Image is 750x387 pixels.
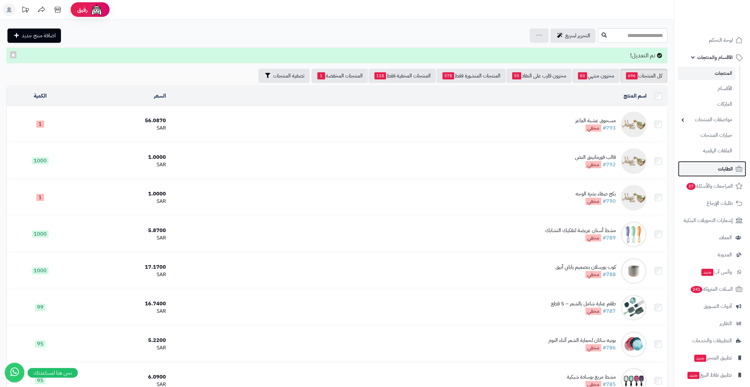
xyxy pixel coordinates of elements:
span: التحرير لسريع [565,32,590,40]
a: المنتجات المخفضة1 [311,69,368,83]
a: لوحة التحكم [678,32,746,48]
span: مخفي [585,198,601,205]
span: مخفي [585,308,601,315]
span: 1 [36,194,44,201]
div: 1.0000 [76,190,166,198]
img: logo-2.png [706,18,744,31]
img: ai-face.png [90,3,103,16]
div: قالب فورماتينق النص [575,154,616,161]
a: خيارات المنتجات [678,128,735,142]
span: مخفي [585,161,601,168]
div: SAR [76,198,166,205]
span: جديد [694,355,706,362]
span: التطبيقات والخدمات [692,336,732,345]
div: SAR [76,308,166,315]
div: بونيه ساتان لحماية الشعر أثناء النوم [548,337,616,344]
span: لوحة التحكم [709,36,733,45]
a: مواصفات المنتجات [678,113,735,127]
span: 241 [691,286,702,293]
img: مسحوق عشبة الماعز [621,111,647,137]
a: تطبيق المتجرجديد [678,350,746,366]
a: المراجعات والأسئلة37 [678,178,746,194]
span: المراجعات والأسئلة [686,182,733,191]
a: المنتجات المنشورة فقط578 [437,69,506,83]
div: كوب بورسلان بتصميم ياباني أنيق [556,264,616,271]
span: رفيق [77,6,88,14]
div: SAR [76,161,166,169]
span: أدوات التسويق [704,302,732,311]
div: 16.7400 [76,300,166,308]
div: SAR [76,344,166,352]
span: 1000 [32,157,49,164]
span: الأقسام والمنتجات [697,53,733,62]
span: مخفي [585,234,601,241]
a: المنتجات [678,67,735,80]
a: المنتجات المخفية فقط118 [369,69,436,83]
a: أدوات التسويق [678,299,746,314]
span: 95 [35,340,45,347]
a: الماركات [678,97,735,111]
a: مخزون منتهي83 [572,69,619,83]
span: مخفي [585,344,601,351]
span: المدونة [718,250,732,259]
a: طلبات الإرجاع [678,195,746,211]
a: السعر [154,92,166,100]
span: التقارير [720,319,732,328]
span: جديد [701,269,713,276]
span: 1000 [32,230,49,238]
a: #789 [603,234,616,242]
span: مخفي [585,271,601,278]
img: بونيه ساتان لحماية الشعر أثناء النوم [621,331,647,357]
div: 1.0000 [76,154,166,161]
span: جديد [687,372,699,379]
button: × [10,51,17,58]
span: 696 [626,72,638,79]
button: تصفية المنتجات [258,69,310,83]
span: وآتس آب [701,267,732,276]
span: تطبيق نقاط البيع [687,370,732,380]
span: العملاء [719,233,732,242]
div: 5.8700 [76,227,166,234]
div: تم التعديل! [6,48,667,63]
span: السلات المتروكة [690,285,733,294]
a: كل المنتجات696 [620,69,667,83]
a: الطلبات [678,161,746,177]
a: #787 [603,307,616,315]
a: #788 [603,271,616,278]
div: SAR [76,124,166,132]
img: قالب فورماتينق النص [621,148,647,174]
div: 5.2200 [76,337,166,344]
div: مشط أسنان عريضة لتفكيك التشابك [545,227,616,234]
a: #792 [603,161,616,169]
span: تطبيق المتجر [694,353,732,362]
span: 1 [36,121,44,128]
img: كوب بورسلان بتصميم ياباني أنيق [621,258,647,284]
a: اضافة منتج جديد [7,29,61,43]
span: 55 [512,72,521,79]
a: وآتس آبجديد [678,264,746,280]
a: الملفات الرقمية [678,144,735,158]
div: بكج صفاء بشرة الوجه [576,190,616,198]
span: 578 [442,72,454,79]
a: اسم المنتج [624,92,647,100]
span: الطلبات [718,164,733,173]
a: الأقسام [678,82,735,96]
span: 118 [374,72,386,79]
a: الكمية [34,92,47,100]
a: #793 [603,124,616,132]
div: SAR [76,271,166,278]
img: مشط أسنان عريضة لتفكيك التشابك [621,221,647,247]
a: التقارير [678,316,746,331]
span: 99 [35,304,45,311]
div: 56.0870 [76,117,166,124]
a: التحرير لسريع [550,29,595,43]
span: تصفية المنتجات [273,72,304,80]
a: المدونة [678,247,746,263]
div: 6.0900 [76,373,166,381]
div: 17.1700 [76,264,166,271]
a: السلات المتروكة241 [678,281,746,297]
span: 1 [317,72,325,79]
a: #790 [603,197,616,205]
a: #786 [603,344,616,352]
div: مشط مربع بوسادة شبكية [567,373,616,381]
